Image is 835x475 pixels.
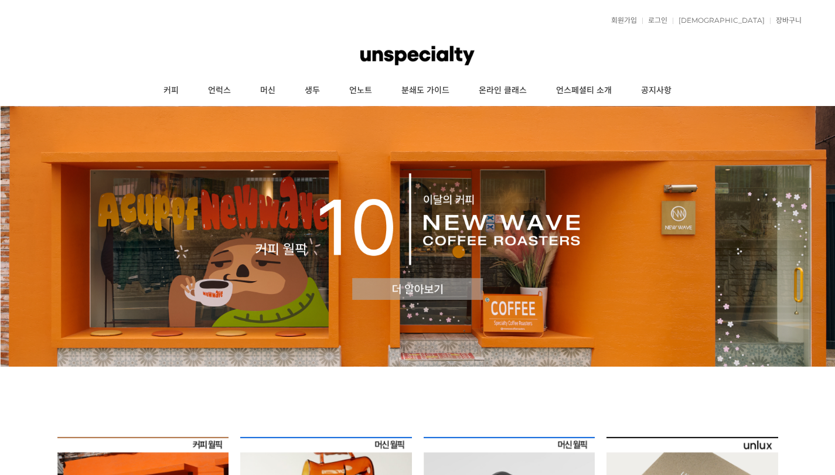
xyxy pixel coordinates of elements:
a: 장바구니 [770,17,802,24]
a: 언노트 [335,76,387,105]
a: 온라인 클래스 [464,76,541,105]
a: 생두 [290,76,335,105]
a: 언스페셜티 소개 [541,76,626,105]
a: 분쇄도 가이드 [387,76,464,105]
a: 회원가입 [605,17,637,24]
a: 머신 [246,76,290,105]
a: [DEMOGRAPHIC_DATA] [673,17,765,24]
a: 커피 [149,76,193,105]
a: 공지사항 [626,76,686,105]
a: 로그인 [642,17,667,24]
img: 언스페셜티 몰 [360,38,474,73]
a: 언럭스 [193,76,246,105]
